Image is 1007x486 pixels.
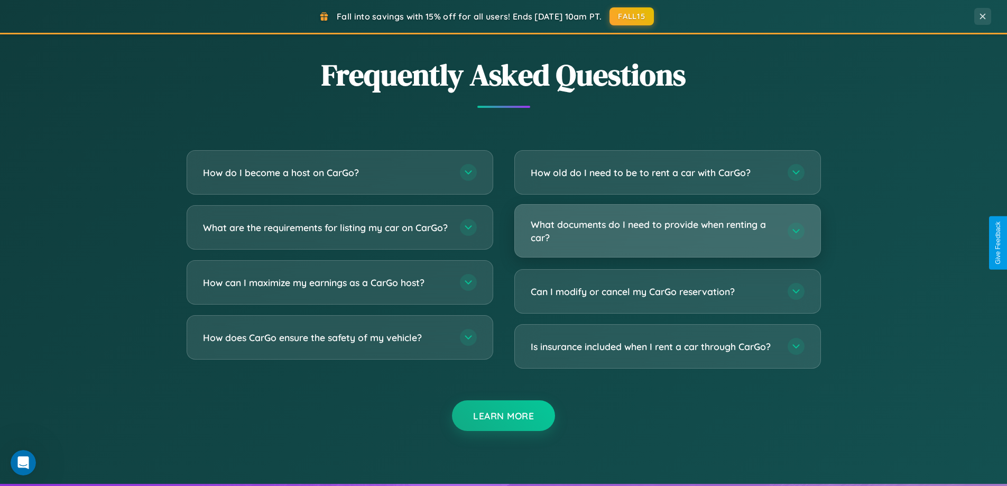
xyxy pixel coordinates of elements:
iframe: Intercom live chat [11,450,36,475]
h3: What documents do I need to provide when renting a car? [531,218,777,244]
h3: Can I modify or cancel my CarGo reservation? [531,285,777,298]
h3: How do I become a host on CarGo? [203,166,449,179]
h3: What are the requirements for listing my car on CarGo? [203,221,449,234]
button: FALL15 [609,7,654,25]
h3: How can I maximize my earnings as a CarGo host? [203,276,449,289]
h3: How does CarGo ensure the safety of my vehicle? [203,331,449,344]
span: Fall into savings with 15% off for all users! Ends [DATE] 10am PT. [337,11,602,22]
div: Give Feedback [994,222,1002,264]
h3: Is insurance included when I rent a car through CarGo? [531,340,777,353]
h3: How old do I need to be to rent a car with CarGo? [531,166,777,179]
h2: Frequently Asked Questions [187,54,821,95]
button: Learn More [452,400,555,431]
